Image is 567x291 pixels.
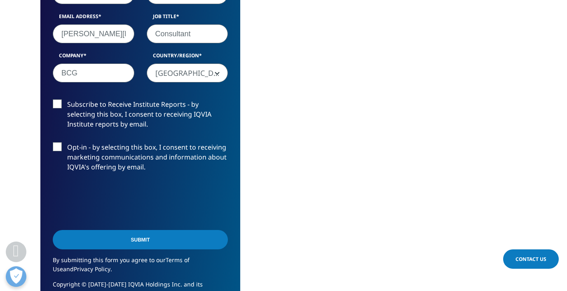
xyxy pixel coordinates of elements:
[515,256,546,263] span: Contact Us
[147,52,228,63] label: Country/Region
[147,63,228,82] span: United States
[53,99,228,134] label: Subscribe to Receive Institute Reports - by selecting this box, I consent to receiving IQVIA Inst...
[53,13,134,24] label: Email Address
[53,185,178,217] iframe: reCAPTCHA
[147,64,228,83] span: United States
[53,142,228,176] label: Opt-in - by selecting this box, I consent to receiving marketing communications and information a...
[147,13,228,24] label: Job Title
[74,265,110,273] a: Privacy Policy
[53,256,228,280] p: By submitting this form you agree to our and .
[53,52,134,63] label: Company
[6,266,26,287] button: Open Preferences
[53,230,228,249] input: Submit
[503,249,559,269] a: Contact Us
